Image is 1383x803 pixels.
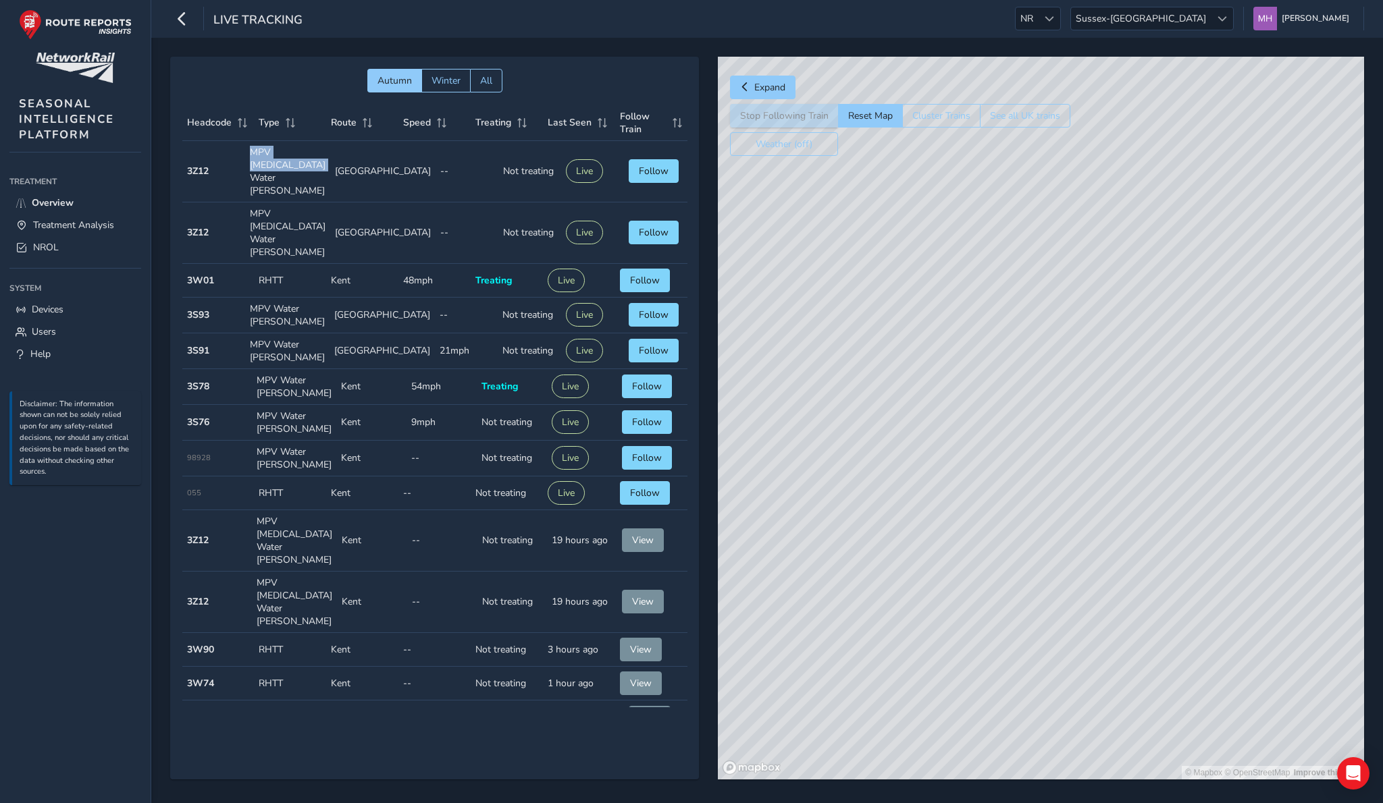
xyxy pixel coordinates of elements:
[480,74,492,87] span: All
[620,110,667,136] span: Follow Train
[36,53,115,83] img: customer logo
[622,410,672,434] button: Follow
[377,74,412,87] span: Autumn
[436,202,498,264] td: --
[1282,7,1349,30] span: [PERSON_NAME]
[213,11,303,30] span: Live Tracking
[632,534,654,547] span: View
[639,226,669,239] span: Follow
[187,380,209,393] strong: 3S78
[407,510,477,572] td: --
[9,278,141,298] div: System
[187,453,211,463] span: 98928
[336,405,407,441] td: Kent
[477,405,547,441] td: Not treating
[632,380,662,393] span: Follow
[630,487,660,499] span: Follow
[330,141,436,202] td: [GEOGRAPHIC_DATA]
[630,643,652,656] span: View
[398,667,471,700] td: --
[548,269,585,292] button: Live
[547,572,617,633] td: 19 hours ago
[187,344,209,357] strong: 3S91
[336,441,407,476] td: Kent
[337,510,407,572] td: Kent
[367,69,421,92] button: Autumn
[632,595,654,608] span: View
[403,116,431,129] span: Speed
[629,706,671,729] button: View
[326,667,398,700] td: Kent
[566,339,603,362] button: Live
[481,380,518,393] span: Treating
[432,74,461,87] span: Winter
[754,81,785,94] span: Expand
[475,274,512,287] span: Treating
[498,700,560,736] td: Not treating
[632,416,662,428] span: Follow
[561,700,624,736] td: 28 hours ago
[19,9,132,40] img: rr logo
[9,236,141,258] a: NROL
[543,667,615,700] td: 1 hour ago
[498,141,561,202] td: Not treating
[9,171,141,192] div: Treatment
[622,528,664,552] button: View
[632,451,662,464] span: Follow
[187,165,209,177] strong: 3Z12
[259,116,280,129] span: Type
[902,104,980,128] button: Cluster Trains
[552,375,589,398] button: Live
[639,308,669,321] span: Follow
[326,264,398,298] td: Kent
[566,159,603,183] button: Live
[252,441,336,476] td: MPV Water [PERSON_NAME]
[187,643,214,656] strong: 3W90
[330,298,435,333] td: [GEOGRAPHIC_DATA]
[552,410,589,434] button: Live
[566,221,603,244] button: Live
[407,572,477,633] td: --
[620,638,662,661] button: View
[330,333,435,369] td: [GEOGRAPHIC_DATA]
[30,348,51,360] span: Help
[548,481,585,505] button: Live
[639,344,669,357] span: Follow
[629,303,679,327] button: Follow
[407,405,477,441] td: 9mph
[730,132,838,156] button: Weather (off)
[436,141,498,202] td: --
[838,104,902,128] button: Reset Map
[9,343,141,365] a: Help
[254,264,326,298] td: RHTT
[639,165,669,177] span: Follow
[20,399,134,478] p: Disclaimer: The information shown can not be solely relied upon for any safety-related decisions,...
[620,269,670,292] button: Follow
[566,303,603,327] button: Live
[32,196,74,209] span: Overview
[252,369,336,405] td: MPV Water [PERSON_NAME]
[187,488,201,498] span: 055
[629,159,679,183] button: Follow
[245,141,330,202] td: MPV [MEDICAL_DATA] Water [PERSON_NAME]
[475,116,511,129] span: Treating
[33,241,59,254] span: NROL
[245,202,330,264] td: MPV [MEDICAL_DATA] Water [PERSON_NAME]
[254,476,326,510] td: RHTT
[1071,7,1211,30] span: Sussex-[GEOGRAPHIC_DATA]
[187,226,209,239] strong: 3Z12
[187,116,232,129] span: Headcode
[326,476,398,510] td: Kent
[331,116,357,129] span: Route
[471,476,543,510] td: Not treating
[477,441,547,476] td: Not treating
[407,441,477,476] td: --
[33,219,114,231] span: Treatment Analysis
[421,69,470,92] button: Winter
[498,202,561,264] td: Not treating
[498,298,560,333] td: Not treating
[254,633,326,667] td: RHTT
[330,700,435,736] td: [GEOGRAPHIC_DATA]
[1016,7,1038,30] span: NR
[470,69,502,92] button: All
